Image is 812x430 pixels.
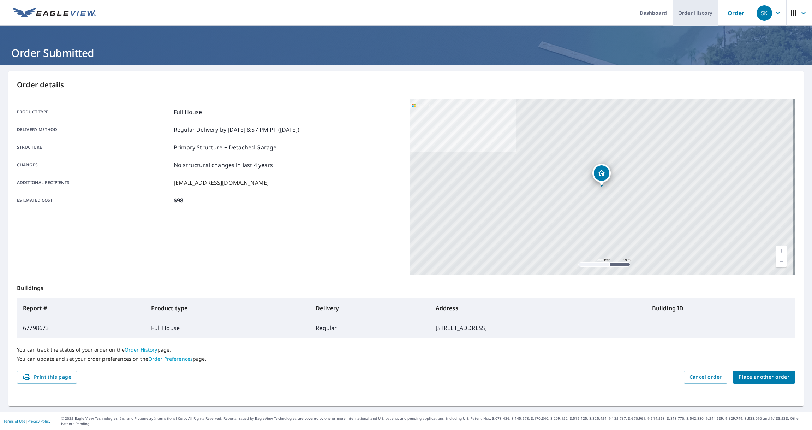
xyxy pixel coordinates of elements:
h1: Order Submitted [8,46,804,60]
p: Regular Delivery by [DATE] 8:57 PM PT ([DATE]) [174,125,299,134]
p: | [4,419,50,423]
button: Print this page [17,371,77,384]
p: Order details [17,79,795,90]
p: Estimated cost [17,196,171,205]
a: Current Level 17, Zoom In [776,246,787,256]
p: © 2025 Eagle View Technologies, Inc. and Pictometry International Corp. All Rights Reserved. Repo... [61,416,808,426]
a: Privacy Policy [28,419,50,424]
button: Place another order [733,371,795,384]
p: $98 [174,196,183,205]
th: Product type [145,298,310,318]
td: [STREET_ADDRESS] [430,318,646,338]
span: Cancel order [689,373,722,382]
th: Building ID [646,298,795,318]
p: Primary Structure + Detached Garage [174,143,276,152]
p: Additional recipients [17,178,171,187]
p: You can update and set your order preferences on the page. [17,356,795,362]
p: Buildings [17,275,795,298]
th: Address [430,298,646,318]
td: Full House [145,318,310,338]
th: Report # [17,298,145,318]
div: Dropped pin, building 1, Residential property, 2212 Superior St Racine, WI 53402 [592,164,611,186]
p: Structure [17,143,171,152]
button: Cancel order [684,371,728,384]
a: Terms of Use [4,419,25,424]
a: Order [722,6,750,20]
td: Regular [310,318,430,338]
a: Order History [125,346,157,353]
td: 67798673 [17,318,145,338]
img: EV Logo [13,8,96,18]
th: Delivery [310,298,430,318]
p: You can track the status of your order on the page. [17,347,795,353]
p: [EMAIL_ADDRESS][DOMAIN_NAME] [174,178,269,187]
a: Current Level 17, Zoom Out [776,256,787,267]
a: Order Preferences [148,355,193,362]
p: Changes [17,161,171,169]
span: Print this page [23,373,71,382]
div: SK [757,5,772,21]
span: Place another order [739,373,789,382]
p: Delivery method [17,125,171,134]
p: Product type [17,108,171,116]
p: No structural changes in last 4 years [174,161,273,169]
p: Full House [174,108,202,116]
